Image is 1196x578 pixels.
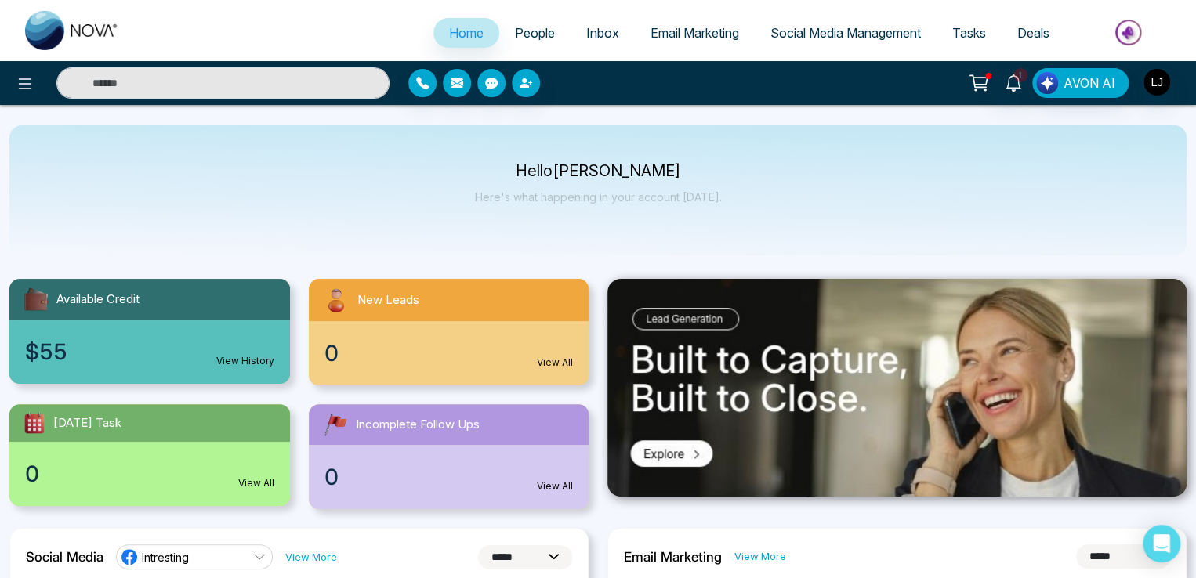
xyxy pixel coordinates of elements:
[238,476,274,490] a: View All
[321,410,350,439] img: followUps.svg
[299,279,599,385] a: New Leads0View All
[755,18,937,48] a: Social Media Management
[937,18,1002,48] a: Tasks
[22,410,47,435] img: todayTask.svg
[433,18,499,48] a: Home
[475,164,722,178] p: Hello [PERSON_NAME]
[1143,525,1180,562] div: Open Intercom Messenger
[22,285,50,313] img: availableCredit.svg
[26,549,103,565] h2: Social Media
[499,18,571,48] a: People
[1036,72,1058,94] img: Lead Flow
[475,190,722,204] p: Here's what happening in your account [DATE].
[25,11,119,50] img: Nova CRM Logo
[537,479,573,493] a: View All
[1073,15,1187,50] img: Market-place.gif
[952,25,986,41] span: Tasks
[321,285,351,315] img: newLeads.svg
[1002,18,1065,48] a: Deals
[25,457,39,490] span: 0
[624,549,722,565] h2: Email Marketing
[995,68,1032,96] a: 1
[356,416,480,434] span: Incomplete Follow Ups
[571,18,635,48] a: Inbox
[1143,69,1170,96] img: User Avatar
[515,25,555,41] span: People
[25,335,67,368] span: $55
[324,337,339,370] span: 0
[216,354,274,368] a: View History
[53,414,121,432] span: [DATE] Task
[607,279,1187,497] img: .
[324,461,339,493] span: 0
[56,291,140,309] span: Available Credit
[285,550,337,565] a: View More
[635,18,755,48] a: Email Marketing
[449,25,484,41] span: Home
[1032,68,1129,98] button: AVON AI
[1013,68,1027,82] span: 1
[651,25,739,41] span: Email Marketing
[734,549,786,564] a: View More
[357,291,419,309] span: New Leads
[1064,74,1115,92] span: AVON AI
[586,25,619,41] span: Inbox
[1017,25,1049,41] span: Deals
[770,25,921,41] span: Social Media Management
[537,356,573,370] a: View All
[299,404,599,509] a: Incomplete Follow Ups0View All
[142,550,189,565] span: Intresting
